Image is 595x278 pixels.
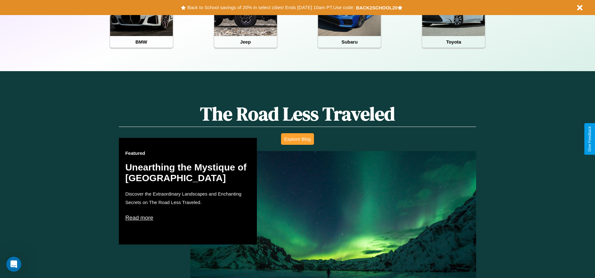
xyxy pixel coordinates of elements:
p: Discover the Extraordinary Landscapes and Enchanting Secrets on The Road Less Traveled. [125,190,251,207]
p: Read more [125,213,251,223]
button: Explore Blog [281,133,314,145]
h1: The Road Less Traveled [119,101,476,127]
h4: Toyota [422,36,485,48]
iframe: Intercom live chat [6,257,21,272]
h4: Jeep [214,36,277,48]
div: Give Feedback [587,126,592,152]
b: BACK2SCHOOL20 [356,5,398,10]
h3: Featured [125,150,251,156]
h4: Subaru [318,36,381,48]
h2: Unearthing the Mystique of [GEOGRAPHIC_DATA] [125,162,251,183]
h4: BMW [110,36,173,48]
button: Back to School savings of 20% in select cities! Ends [DATE] 10am PT.Use code: [186,3,356,12]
